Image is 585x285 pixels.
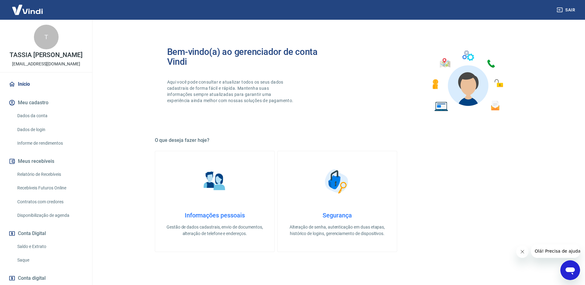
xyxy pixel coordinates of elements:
a: Conta digital [7,271,85,285]
iframe: Botão para abrir a janela de mensagens [560,260,580,280]
a: Informe de rendimentos [15,137,85,150]
h2: Bem-vindo(a) ao gerenciador de conta Vindi [167,47,337,67]
a: Dados de login [15,123,85,136]
h5: O que deseja fazer hoje? [155,137,520,143]
button: Meu cadastro [7,96,85,109]
a: Recebíveis Futuros Online [15,182,85,194]
p: Alteração de senha, autenticação em duas etapas, histórico de logins, gerenciamento de dispositivos. [287,224,387,237]
span: Conta digital [18,274,46,283]
iframe: Mensagem da empresa [531,244,580,258]
p: [EMAIL_ADDRESS][DOMAIN_NAME] [12,61,80,67]
a: SegurançaSegurançaAlteração de senha, autenticação em duas etapas, histórico de logins, gerenciam... [277,151,397,252]
a: Saque [15,254,85,266]
div: T [34,25,59,49]
h4: Informações pessoais [165,212,265,219]
img: Imagem de um avatar masculino com diversos icones exemplificando as funcionalidades do gerenciado... [427,47,508,115]
span: Olá! Precisa de ajuda? [4,4,52,9]
img: Informações pessoais [199,166,230,197]
a: Saldo e Extrato [15,240,85,253]
button: Meus recebíveis [7,155,85,168]
a: Início [7,77,85,91]
p: Gestão de dados cadastrais, envio de documentos, alteração de telefone e endereços. [165,224,265,237]
h4: Segurança [287,212,387,219]
a: Contratos com credores [15,196,85,208]
img: Segurança [322,166,352,197]
p: TASSIA [PERSON_NAME] [10,52,83,58]
a: Dados da conta [15,109,85,122]
button: Conta Digital [7,227,85,240]
a: Relatório de Recebíveis [15,168,85,181]
a: Disponibilização de agenda [15,209,85,222]
a: Informações pessoaisInformações pessoaisGestão de dados cadastrais, envio de documentos, alteraçã... [155,151,275,252]
button: Sair [555,4,578,16]
p: Aqui você pode consultar e atualizar todos os seus dados cadastrais de forma fácil e rápida. Mant... [167,79,295,104]
iframe: Fechar mensagem [516,246,529,258]
img: Vindi [7,0,47,19]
